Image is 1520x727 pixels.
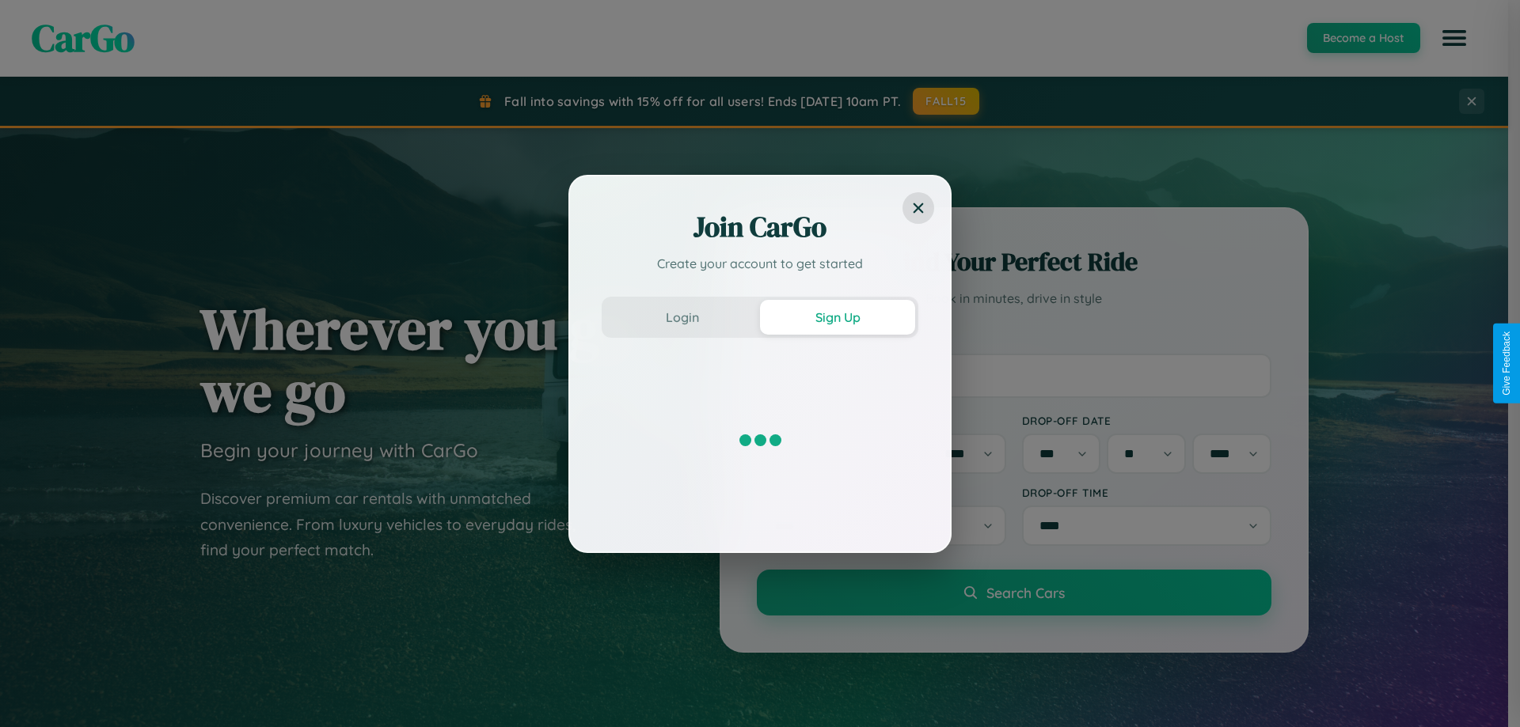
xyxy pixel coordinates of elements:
h2: Join CarGo [602,208,918,246]
div: Give Feedback [1501,331,1512,396]
p: Create your account to get started [602,254,918,273]
button: Login [605,300,760,335]
iframe: Intercom live chat [16,673,54,711]
button: Sign Up [760,300,915,335]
